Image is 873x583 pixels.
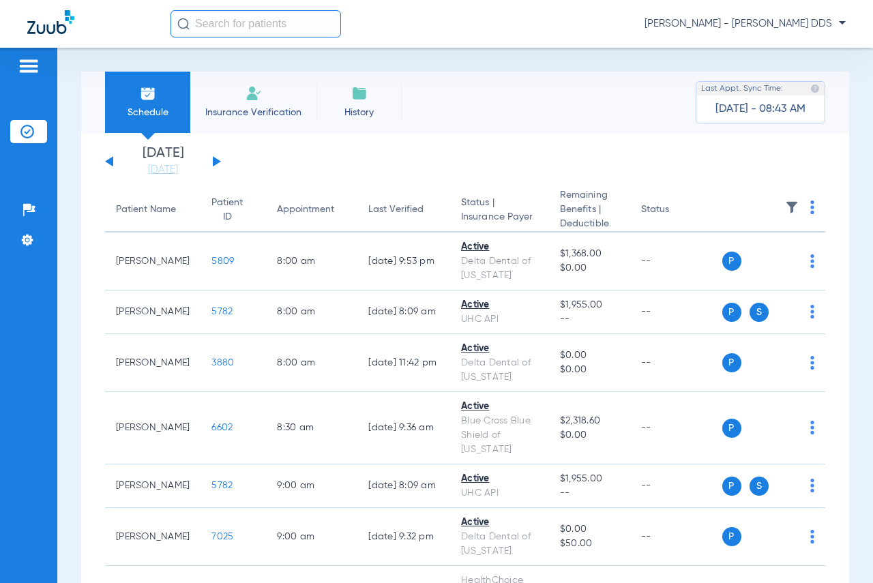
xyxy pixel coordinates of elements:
[549,188,630,233] th: Remaining Benefits |
[277,203,334,217] div: Appointment
[357,508,450,566] td: [DATE] 9:32 PM
[630,188,722,233] th: Status
[105,392,201,464] td: [PERSON_NAME]
[701,82,783,95] span: Last Appt. Sync Time:
[105,334,201,392] td: [PERSON_NAME]
[560,298,619,312] span: $1,955.00
[211,196,243,224] div: Patient ID
[560,522,619,537] span: $0.00
[750,303,769,322] span: S
[461,400,538,414] div: Active
[266,508,357,566] td: 9:00 AM
[211,481,233,490] span: 5782
[116,203,176,217] div: Patient Name
[461,254,538,283] div: Delta Dental of [US_STATE]
[277,203,346,217] div: Appointment
[18,58,40,74] img: hamburger-icon
[722,303,741,322] span: P
[461,240,538,254] div: Active
[461,356,538,385] div: Delta Dental of [US_STATE]
[560,247,619,261] span: $1,368.00
[630,334,722,392] td: --
[560,261,619,275] span: $0.00
[810,356,814,370] img: group-dot-blue.svg
[630,508,722,566] td: --
[105,508,201,566] td: [PERSON_NAME]
[630,290,722,334] td: --
[560,537,619,551] span: $50.00
[630,392,722,464] td: --
[368,203,424,217] div: Last Verified
[450,188,549,233] th: Status |
[810,254,814,268] img: group-dot-blue.svg
[750,477,769,496] span: S
[461,312,538,327] div: UHC API
[368,203,439,217] div: Last Verified
[461,530,538,558] div: Delta Dental of [US_STATE]
[722,527,741,546] span: P
[357,233,450,290] td: [DATE] 9:53 PM
[461,298,538,312] div: Active
[560,348,619,363] span: $0.00
[116,203,190,217] div: Patient Name
[266,464,357,508] td: 9:00 AM
[461,515,538,530] div: Active
[211,196,255,224] div: Patient ID
[140,85,156,102] img: Schedule
[785,200,799,214] img: filter.svg
[27,10,74,34] img: Zuub Logo
[560,414,619,428] span: $2,318.60
[722,419,741,438] span: P
[461,342,538,356] div: Active
[327,106,391,119] span: History
[211,307,233,316] span: 5782
[810,479,814,492] img: group-dot-blue.svg
[461,486,538,500] div: UHC API
[177,18,190,30] img: Search Icon
[211,423,233,432] span: 6602
[211,256,234,266] span: 5809
[357,334,450,392] td: [DATE] 11:42 PM
[115,106,180,119] span: Schedule
[560,217,619,231] span: Deductible
[722,353,741,372] span: P
[810,421,814,434] img: group-dot-blue.svg
[122,163,204,177] a: [DATE]
[645,17,846,31] span: [PERSON_NAME] - [PERSON_NAME] DDS
[560,428,619,443] span: $0.00
[266,290,357,334] td: 8:00 AM
[461,414,538,457] div: Blue Cross Blue Shield of [US_STATE]
[246,85,262,102] img: Manual Insurance Verification
[211,532,233,541] span: 7025
[810,530,814,543] img: group-dot-blue.svg
[722,252,741,271] span: P
[810,84,820,93] img: last sync help info
[810,305,814,318] img: group-dot-blue.svg
[211,358,234,368] span: 3880
[810,200,814,214] img: group-dot-blue.svg
[461,472,538,486] div: Active
[266,392,357,464] td: 8:30 AM
[357,290,450,334] td: [DATE] 8:09 AM
[266,334,357,392] td: 8:00 AM
[266,233,357,290] td: 8:00 AM
[715,102,805,116] span: [DATE] - 08:43 AM
[722,477,741,496] span: P
[560,486,619,500] span: --
[201,106,306,119] span: Insurance Verification
[560,472,619,486] span: $1,955.00
[560,363,619,377] span: $0.00
[630,233,722,290] td: --
[630,464,722,508] td: --
[461,210,538,224] span: Insurance Payer
[357,392,450,464] td: [DATE] 9:36 AM
[560,312,619,327] span: --
[105,290,201,334] td: [PERSON_NAME]
[122,147,204,177] li: [DATE]
[105,464,201,508] td: [PERSON_NAME]
[357,464,450,508] td: [DATE] 8:09 AM
[171,10,341,38] input: Search for patients
[351,85,368,102] img: History
[105,233,201,290] td: [PERSON_NAME]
